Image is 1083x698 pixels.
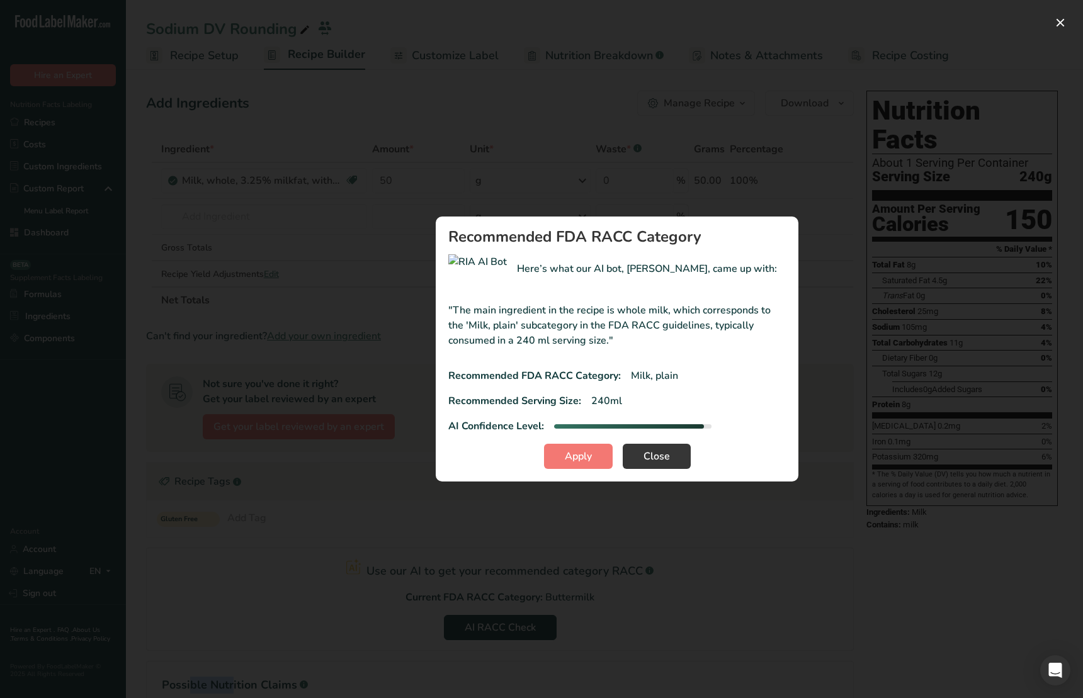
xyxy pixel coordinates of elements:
[448,303,786,348] p: "The main ingredient in the recipe is whole milk, which corresponds to the 'Milk, plain' subcateg...
[1040,655,1070,685] div: Open Intercom Messenger
[448,368,621,383] p: Recommended FDA RACC Category:
[544,444,613,469] button: Apply
[591,393,622,408] p: 240ml
[448,419,544,434] p: AI Confidence Level:
[448,229,786,244] h1: Recommended FDA RACC Category
[448,393,581,408] p: Recommended Serving Size:
[631,368,678,383] p: Milk, plain
[623,444,691,469] button: Close
[644,449,670,464] span: Close
[517,261,777,276] p: Here’s what our AI bot, [PERSON_NAME], came up with:
[565,449,592,464] span: Apply
[448,254,507,283] img: RIA AI Bot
